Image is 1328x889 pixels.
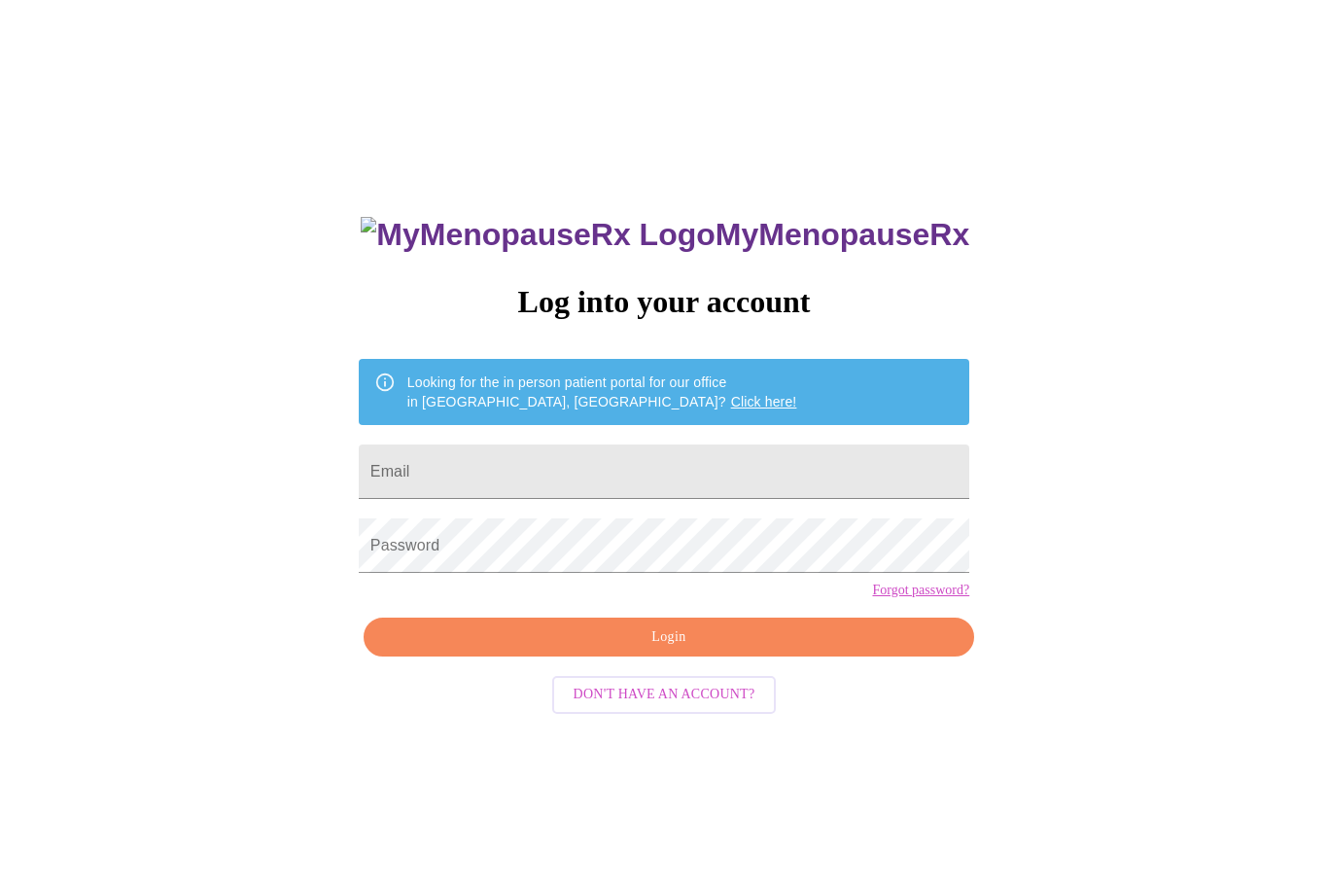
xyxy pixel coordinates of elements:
h3: MyMenopauseRx [361,217,969,253]
button: Login [364,618,974,658]
a: Forgot password? [872,583,969,598]
a: Click here! [731,394,797,409]
a: Don't have an account? [547,685,782,701]
h3: Log into your account [359,284,969,320]
img: MyMenopauseRx Logo [361,217,715,253]
span: Login [386,625,952,650]
button: Don't have an account? [552,676,777,714]
span: Don't have an account? [574,683,755,707]
div: Looking for the in person patient portal for our office in [GEOGRAPHIC_DATA], [GEOGRAPHIC_DATA]? [407,365,797,419]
